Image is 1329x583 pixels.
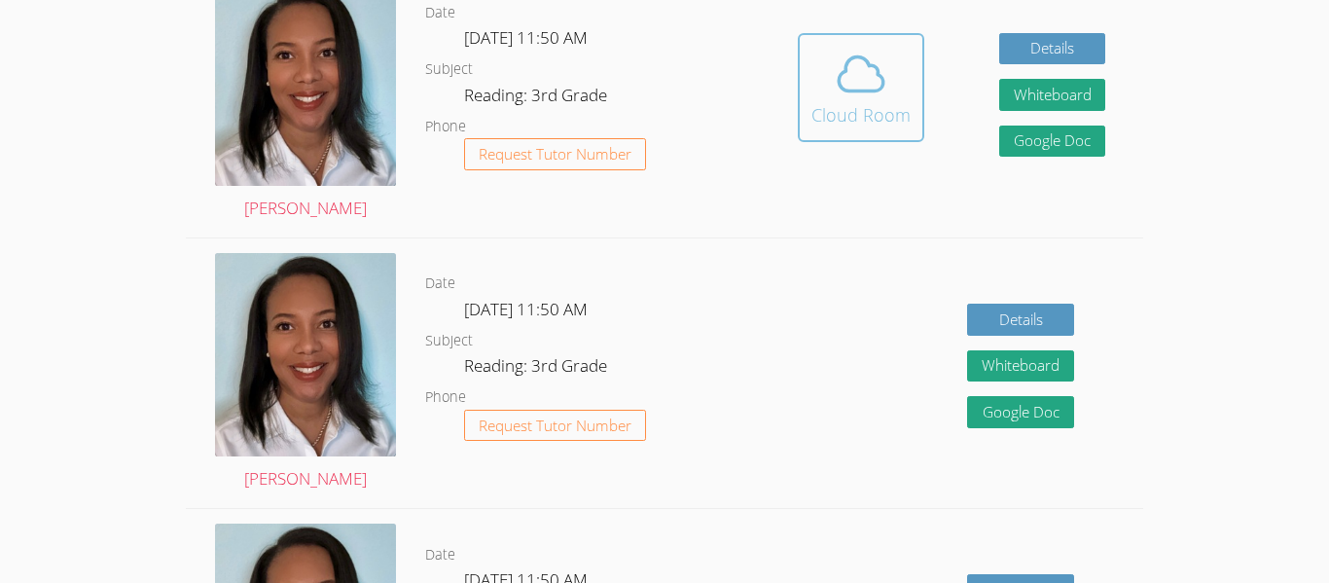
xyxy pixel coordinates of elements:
[999,33,1106,65] a: Details
[999,126,1106,158] a: Google Doc
[215,253,396,457] img: 28E97CF4-4705-4F97-8F96-ED9711B52260.jpeg
[811,101,911,128] div: Cloud Room
[479,147,631,162] span: Request Tutor Number
[215,253,396,493] a: [PERSON_NAME]
[464,82,611,115] dd: Reading: 3rd Grade
[425,385,466,410] dt: Phone
[967,304,1074,336] a: Details
[967,350,1074,383] button: Whiteboard
[425,272,455,296] dt: Date
[425,329,473,353] dt: Subject
[464,352,611,385] dd: Reading: 3rd Grade
[425,115,466,139] dt: Phone
[425,57,473,82] dt: Subject
[425,1,455,25] dt: Date
[464,26,588,49] span: [DATE] 11:50 AM
[999,79,1106,111] button: Whiteboard
[967,396,1074,428] a: Google Doc
[479,419,631,433] span: Request Tutor Number
[464,410,646,442] button: Request Tutor Number
[464,298,588,320] span: [DATE] 11:50 AM
[464,138,646,170] button: Request Tutor Number
[425,543,455,567] dt: Date
[798,33,924,142] button: Cloud Room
